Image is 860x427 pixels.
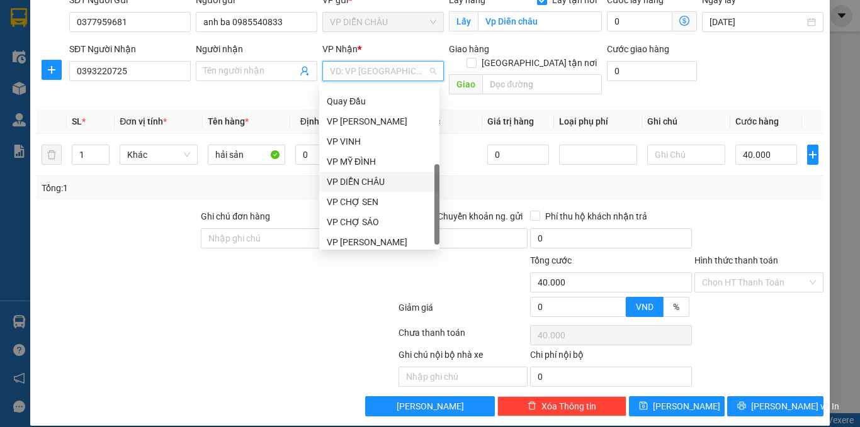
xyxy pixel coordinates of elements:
span: Phí thu hộ khách nhận trả [540,209,652,223]
span: plus [808,150,818,160]
span: SL [72,116,82,126]
div: VP CHỢ SÁO [327,215,432,229]
span: VP DIỄN CHÂU [330,13,436,31]
div: VP [PERSON_NAME] [327,235,432,249]
span: Khác [127,145,190,164]
div: VP NGỌC HỒI [319,111,439,131]
div: Người nhận [196,42,317,56]
span: [PERSON_NAME] và In [751,399,839,413]
input: Cước giao hàng [607,61,697,81]
input: Cước lấy hàng [607,11,672,31]
span: Chuyển khoản ng. gửi [433,209,528,223]
div: VP DIỄN CHÂU [319,172,439,192]
div: Quay Đầu [327,94,432,108]
div: VP THANH CHƯƠNG [319,232,439,252]
div: VP CHỢ SEN [327,195,432,209]
img: logo [6,68,16,130]
th: Ghi chú [642,109,730,134]
div: VP [PERSON_NAME] [327,114,432,128]
span: Cước hàng [735,116,779,126]
div: VP CHỢ SÁO [319,212,439,232]
button: save[PERSON_NAME] [629,396,725,416]
label: Cước giao hàng [607,44,669,54]
span: [PERSON_NAME] [397,399,464,413]
span: [GEOGRAPHIC_DATA], [GEOGRAPHIC_DATA] ↔ [GEOGRAPHIC_DATA] [18,53,111,96]
span: Giao hàng [449,44,489,54]
button: delete [42,145,62,165]
span: user-add [300,66,310,76]
div: SĐT Người Nhận [69,42,191,56]
div: VP MỸ ĐÌNH [319,152,439,172]
input: Lấy tận nơi [478,11,602,31]
div: Chi phí nội bộ [530,348,692,367]
div: VP CHỢ SEN [319,192,439,212]
span: VP Nhận [322,44,358,54]
div: VP MỸ ĐÌNH [327,155,432,169]
input: Nhập ghi chú [399,367,528,387]
div: Chưa thanh toán [397,326,529,348]
div: Giảm giá [397,301,529,323]
span: Định lượng [300,116,345,126]
button: plus [42,60,62,80]
input: VD: Bàn, Ghế [208,145,286,165]
div: Quay Đầu [319,91,439,111]
span: save [639,401,648,411]
div: VP VINH [327,135,432,148]
strong: CHUYỂN PHÁT NHANH AN PHÚ QUÝ [19,10,110,51]
button: [PERSON_NAME] [365,396,494,416]
span: printer [737,401,746,411]
label: Ghi chú đơn hàng [201,211,270,221]
span: Tổng cước [530,255,572,265]
span: plus [42,65,61,75]
span: [PERSON_NAME] [653,399,720,413]
input: Dọc đường [482,74,602,94]
span: dollar-circle [679,16,689,26]
button: printer[PERSON_NAME] và In [727,396,823,416]
span: [GEOGRAPHIC_DATA] tận nơi [477,56,602,70]
button: plus [807,145,818,165]
span: Xóa Thông tin [541,399,596,413]
label: Hình thức thanh toán [694,255,778,265]
div: VP DIỄN CHÂU [327,175,432,189]
span: Giao [449,74,482,94]
button: deleteXóa Thông tin [497,396,626,416]
th: Loại phụ phí [554,109,642,134]
input: Ghi chú đơn hàng [201,228,363,248]
div: Ghi chú nội bộ nhà xe [399,348,528,367]
span: Lấy [449,11,478,31]
div: VP VINH [319,131,439,152]
span: delete [528,401,536,411]
span: VND [636,302,653,312]
span: % [673,302,679,312]
input: 0 [487,145,549,165]
span: Tên hàng [208,116,249,126]
input: Ghi Chú [647,145,725,165]
div: Tổng: 1 [42,181,333,195]
input: Ngày lấy [710,15,805,29]
span: Giá trị hàng [487,116,534,126]
span: Đơn vị tính [120,116,167,126]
